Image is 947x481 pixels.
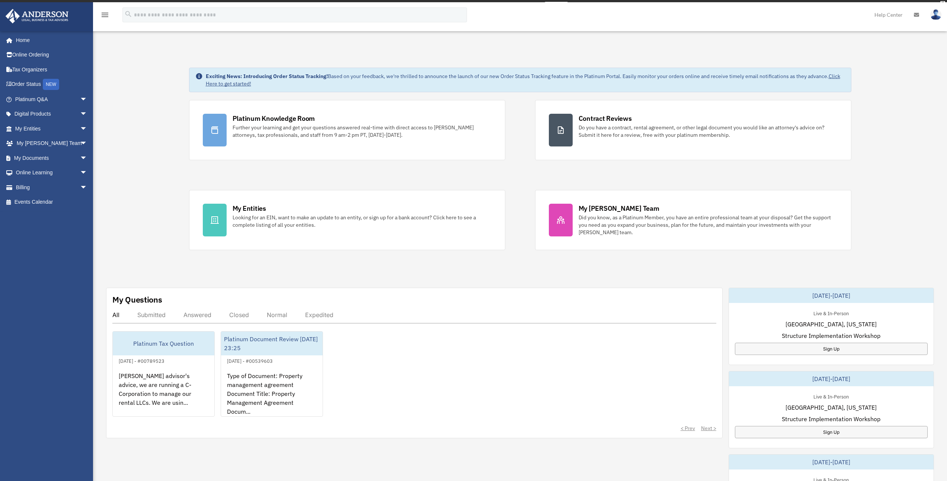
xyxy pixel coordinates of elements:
div: close [940,1,945,6]
div: Platinum Knowledge Room [233,114,315,123]
span: arrow_drop_down [80,92,95,107]
span: arrow_drop_down [80,180,95,195]
img: User Pic [930,9,941,20]
a: Contract Reviews Do you have a contract, rental agreement, or other legal document you would like... [535,100,851,160]
div: Normal [267,311,287,319]
img: Anderson Advisors Platinum Portal [3,9,71,23]
div: Closed [229,311,249,319]
a: My Documentsarrow_drop_down [5,151,99,165]
div: Platinum Tax Question [113,332,214,355]
div: Further your learning and get your questions answered real-time with direct access to [PERSON_NAM... [233,124,492,139]
div: Based on your feedback, we're thrilled to announce the launch of our new Order Status Tracking fe... [206,72,845,87]
a: Platinum Knowledge Room Further your learning and get your questions answered real-time with dire... [189,100,505,160]
a: Sign Up [735,343,928,355]
div: [PERSON_NAME] advisor's advice, we are running a C-Corporation to manage our rental LLCs. We are ... [113,365,214,423]
div: NEW [43,79,59,90]
a: Digital Productsarrow_drop_down [5,107,99,122]
a: My [PERSON_NAME] Team Did you know, as a Platinum Member, you have an entire professional team at... [535,190,851,250]
div: Do you have a contract, rental agreement, or other legal document you would like an attorney's ad... [579,124,838,139]
a: survey [545,2,568,11]
span: arrow_drop_down [80,107,95,122]
a: Billingarrow_drop_down [5,180,99,195]
a: Click Here to get started! [206,73,840,87]
span: Structure Implementation Workshop [782,414,880,423]
a: Platinum Tax Question[DATE] - #00789523[PERSON_NAME] advisor's advice, we are running a C-Corpora... [112,331,215,417]
i: search [124,10,132,18]
div: Get a chance to win 6 months of Platinum for free just by filling out this [379,2,542,11]
div: My Questions [112,294,162,305]
div: Expedited [305,311,333,319]
div: My Entities [233,204,266,213]
div: Submitted [137,311,166,319]
a: menu [100,13,109,19]
div: Contract Reviews [579,114,632,123]
span: arrow_drop_down [80,121,95,136]
div: [DATE]-[DATE] [729,455,934,469]
div: [DATE] - #00789523 [113,356,170,364]
div: [DATE]-[DATE] [729,371,934,386]
span: arrow_drop_down [80,151,95,166]
a: Sign Up [735,426,928,438]
span: arrow_drop_down [80,165,95,181]
a: Order StatusNEW [5,77,99,92]
div: [DATE] - #00539603 [221,356,279,364]
a: My Entitiesarrow_drop_down [5,121,99,136]
div: [DATE]-[DATE] [729,288,934,303]
div: Did you know, as a Platinum Member, you have an entire professional team at your disposal? Get th... [579,214,838,236]
div: Live & In-Person [807,309,855,317]
a: Online Ordering [5,48,99,62]
i: menu [100,10,109,19]
a: Events Calendar [5,195,99,210]
span: [GEOGRAPHIC_DATA], [US_STATE] [786,320,877,329]
div: All [112,311,119,319]
a: Online Learningarrow_drop_down [5,165,99,180]
div: Answered [183,311,211,319]
span: arrow_drop_down [80,136,95,151]
div: Live & In-Person [807,392,855,400]
span: Structure Implementation Workshop [782,331,880,340]
div: Looking for an EIN, want to make an update to an entity, or sign up for a bank account? Click her... [233,214,492,229]
a: Platinum Q&Aarrow_drop_down [5,92,99,107]
a: Home [5,33,95,48]
a: My [PERSON_NAME] Teamarrow_drop_down [5,136,99,151]
div: Platinum Document Review [DATE] 23:25 [221,332,323,355]
span: [GEOGRAPHIC_DATA], [US_STATE] [786,403,877,412]
div: Type of Document: Property management agreement Document Title: Property Management Agreement Doc... [221,365,323,423]
a: My Entities Looking for an EIN, want to make an update to an entity, or sign up for a bank accoun... [189,190,505,250]
div: My [PERSON_NAME] Team [579,204,659,213]
strong: Exciting News: Introducing Order Status Tracking! [206,73,328,80]
a: Tax Organizers [5,62,99,77]
a: Platinum Document Review [DATE] 23:25[DATE] - #00539603Type of Document: Property management agre... [221,331,323,417]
